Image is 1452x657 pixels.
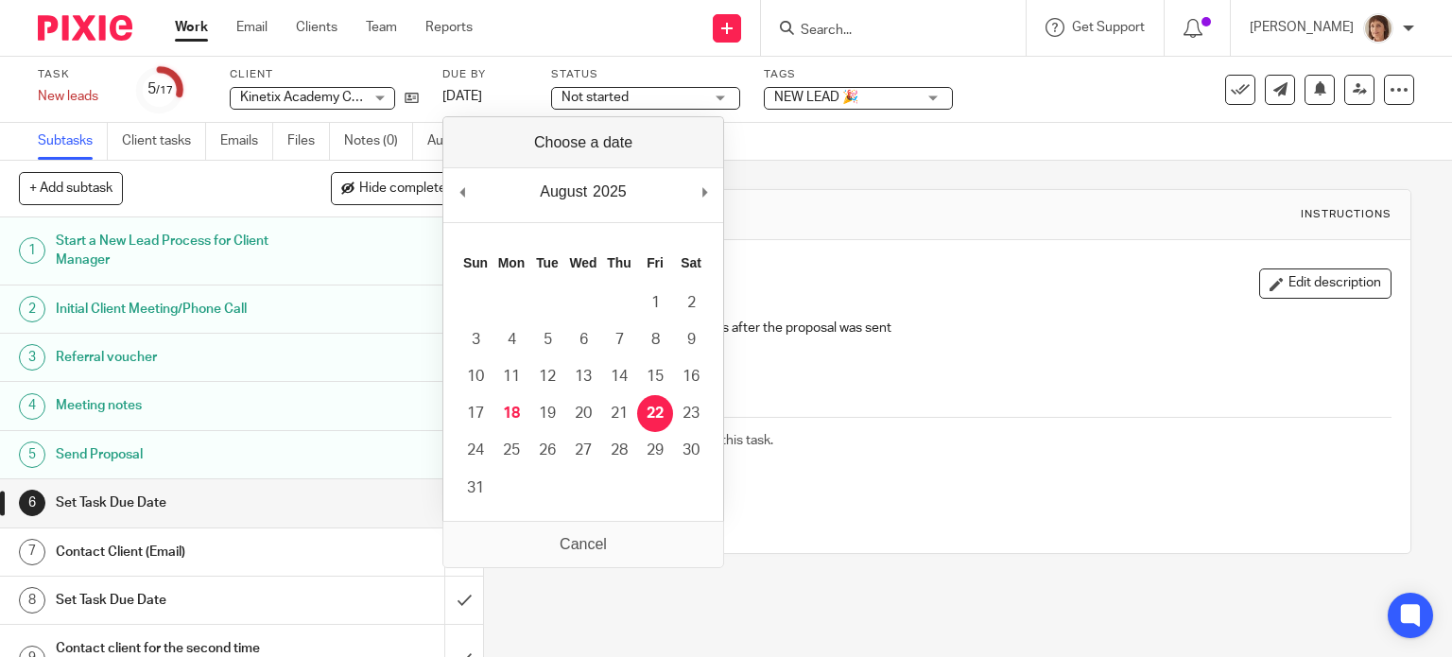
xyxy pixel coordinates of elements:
label: Status [551,67,740,82]
div: 7 [19,539,45,565]
h1: Start a New Lead Process for Client Manager [56,227,302,275]
button: 14 [601,358,637,395]
h1: Meeting notes [56,391,302,420]
span: NEW LEAD 🎉 [774,91,858,104]
span: Get Support [1072,21,1145,34]
button: Previous Month [453,178,472,206]
button: 8 [637,321,673,358]
button: 15 [637,358,673,395]
button: 25 [493,432,529,469]
h1: Referral voucher [56,343,302,372]
div: 2025 [590,178,630,206]
div: Instructions [1301,207,1391,222]
span: Kinetix Academy CIC [240,91,364,104]
label: Due by [442,67,527,82]
button: 13 [565,358,601,395]
label: Client [230,67,419,82]
h1: Contact Client (Email) [56,538,302,566]
button: 5 [529,321,565,358]
button: 10 [458,358,493,395]
button: 12 [529,358,565,395]
span: Not started [562,91,629,104]
label: Tags [764,67,953,82]
button: 11 [493,358,529,395]
button: Hide completed [331,172,464,204]
button: 28 [601,432,637,469]
div: 3 [19,344,45,371]
span: [DATE] [442,90,482,103]
div: New leads [38,87,113,106]
abbr: Tuesday [536,255,559,270]
button: 4 [493,321,529,358]
input: Search [799,23,969,40]
a: Notes (0) [344,123,413,160]
a: Work [175,18,208,37]
label: Task [38,67,113,82]
a: Clients [296,18,337,37]
a: Client tasks [122,123,206,160]
a: Audit logs [427,123,500,160]
button: 31 [458,470,493,507]
button: 29 [637,432,673,469]
button: 7 [601,321,637,358]
button: 17 [458,395,493,432]
button: + Add subtask [19,172,123,204]
span: Hide completed [359,182,454,197]
button: 27 [565,432,601,469]
button: 30 [673,432,709,469]
button: 20 [565,395,601,432]
h1: Initial Client Meeting/Phone Call [56,295,302,323]
h1: Set Task Due Date [56,489,302,517]
img: Pixie [38,15,132,41]
div: 1 [19,237,45,264]
button: 1 [637,285,673,321]
a: Email [236,18,268,37]
a: Team [366,18,397,37]
button: 9 [673,321,709,358]
h1: Send Proposal [56,441,302,469]
h1: Set Task Due Date [584,204,1008,224]
abbr: Sunday [463,255,488,270]
button: 3 [458,321,493,358]
div: 4 [19,393,45,420]
button: 16 [673,358,709,395]
a: Files [287,123,330,160]
a: Reports [425,18,473,37]
div: August [537,178,590,206]
button: 23 [673,395,709,432]
a: Emails [220,123,273,160]
div: 6 [19,490,45,516]
abbr: Monday [498,255,525,270]
button: 21 [601,395,637,432]
button: Edit description [1259,268,1391,299]
p: Set this task due date to 3 days after the proposal was sent [545,319,1391,337]
abbr: Thursday [607,255,631,270]
small: /17 [156,85,173,95]
abbr: Wednesday [569,255,596,270]
abbr: Friday [647,255,664,270]
div: 8 [19,587,45,614]
button: 19 [529,395,565,432]
button: 22 [637,395,673,432]
button: 24 [458,432,493,469]
button: 6 [565,321,601,358]
div: 5 [19,441,45,468]
p: [PERSON_NAME] [1250,18,1354,37]
h1: Set Task Due Date [56,586,302,614]
a: Subtasks [38,123,108,160]
div: 5 [147,78,173,100]
img: Pixie%204.jpg [1363,13,1393,43]
div: 2 [19,296,45,322]
button: 18 [493,395,529,432]
button: 2 [673,285,709,321]
abbr: Saturday [681,255,701,270]
button: 26 [529,432,565,469]
button: Next Month [695,178,714,206]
